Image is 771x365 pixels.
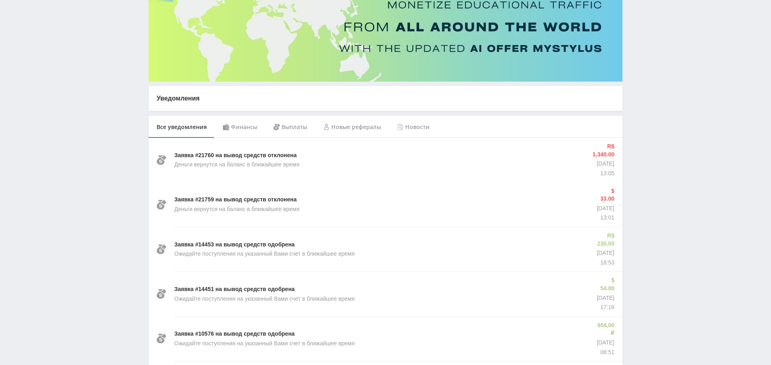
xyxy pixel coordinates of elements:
[588,143,614,158] p: R$ 1,340.00
[588,160,614,168] p: [DATE]
[174,161,299,169] p: Деньги вернутся на баланс в ближайшее время
[597,205,614,213] p: [DATE]
[592,232,614,248] p: R$ 230.00
[597,294,614,302] p: [DATE]
[595,349,614,357] p: 08:51
[174,250,355,258] p: Ожидайте поступления на указанный Вами счет в ближайшее время
[174,340,355,348] p: Ожидайте поступления на указанный Вами счет в ближайшее время
[595,339,614,347] p: [DATE]
[595,322,614,337] p: 954,00 ₽
[149,116,215,138] div: Все уведомления
[215,116,265,138] div: Финансы
[265,116,315,138] div: Выплаты
[389,116,438,138] div: Новости
[588,170,614,178] p: 13:05
[174,241,295,249] p: Заявка #14453 на вывод средств одобрена
[174,295,355,303] p: Ожидайте поступления на указанный Вами счет в ближайшее время
[592,249,614,257] p: [DATE]
[592,259,614,267] p: 18:53
[315,116,389,138] div: Новые рефералы
[174,205,299,213] p: Деньги вернутся на баланс в ближайшее время
[597,277,614,292] p: $ 54.00
[174,152,297,160] p: Заявка #21760 на вывод средств отклонена
[597,187,614,203] p: $ 33.00
[174,285,295,293] p: Заявка #14451 на вывод средств одобрена
[174,196,297,204] p: Заявка #21759 на вывод средств отклонена
[157,94,614,103] p: Уведомления
[597,214,614,222] p: 13:01
[174,330,295,338] p: Заявка #10576 на вывод средств одобрена
[597,303,614,312] p: 17:16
